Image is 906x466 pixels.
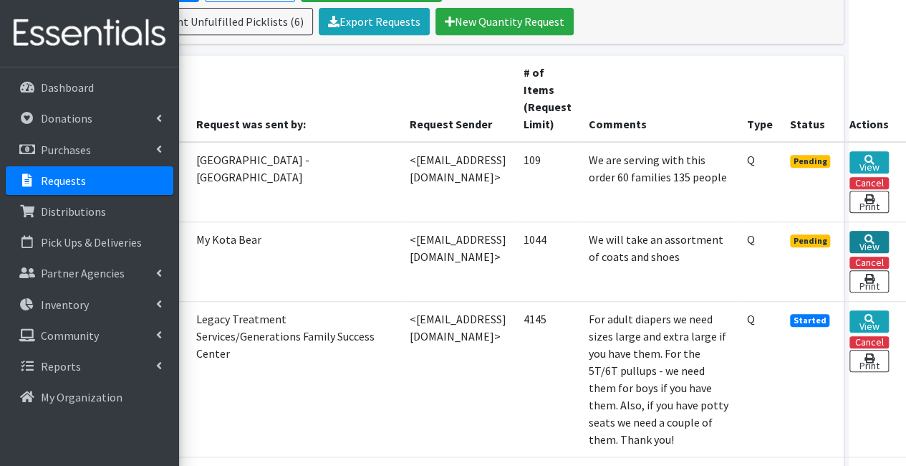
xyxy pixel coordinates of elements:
[41,111,92,125] p: Donations
[849,336,889,348] button: Cancel
[435,8,574,35] a: New Quantity Request
[849,191,889,213] a: Print
[6,290,173,319] a: Inventory
[6,9,173,57] img: HumanEssentials
[6,383,173,412] a: My Organization
[6,104,173,133] a: Donations
[188,222,401,301] td: My Kota Bear
[580,222,738,301] td: We will take an assortment of coats and shoes
[849,350,889,372] a: Print
[580,301,738,457] td: For adult diapers we need sizes large and extra large if you have them. For the 5T/6T pullups - w...
[401,222,515,301] td: <[EMAIL_ADDRESS][DOMAIN_NAME]>
[188,55,401,142] th: Request was sent by:
[6,135,173,164] a: Purchases
[515,142,580,222] td: 109
[790,234,831,247] span: Pending
[747,232,755,247] abbr: Quantity
[849,310,889,333] a: View
[319,8,430,35] a: Export Requests
[580,142,738,222] td: We are serving with this order 60 families 135 people
[6,166,173,195] a: Requests
[41,80,94,95] p: Dashboard
[738,55,781,142] th: Type
[41,173,86,188] p: Requests
[6,197,173,226] a: Distributions
[781,55,842,142] th: Status
[41,328,99,343] p: Community
[849,177,889,189] button: Cancel
[188,301,401,457] td: Legacy Treatment Services/Generations Family Success Center
[401,301,515,457] td: <[EMAIL_ADDRESS][DOMAIN_NAME]>
[849,231,889,253] a: View
[6,259,173,287] a: Partner Agencies
[142,8,313,35] a: Print Unfulfilled Picklists (6)
[515,222,580,301] td: 1044
[849,270,889,293] a: Print
[6,352,173,381] a: Reports
[41,359,81,374] p: Reports
[747,312,755,326] abbr: Quantity
[6,73,173,102] a: Dashboard
[6,228,173,257] a: Pick Ups & Deliveries
[790,314,830,327] span: Started
[580,55,738,142] th: Comments
[401,55,515,142] th: Request Sender
[41,143,91,157] p: Purchases
[41,266,125,280] p: Partner Agencies
[41,390,122,404] p: My Organization
[188,142,401,222] td: [GEOGRAPHIC_DATA] - [GEOGRAPHIC_DATA]
[41,298,89,312] p: Inventory
[841,55,906,142] th: Actions
[790,155,831,168] span: Pending
[6,321,173,350] a: Community
[747,153,755,167] abbr: Quantity
[849,151,889,173] a: View
[41,235,142,249] p: Pick Ups & Deliveries
[515,301,580,457] td: 4145
[401,142,515,222] td: <[EMAIL_ADDRESS][DOMAIN_NAME]>
[41,204,106,219] p: Distributions
[515,55,580,142] th: # of Items (Request Limit)
[849,257,889,269] button: Cancel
